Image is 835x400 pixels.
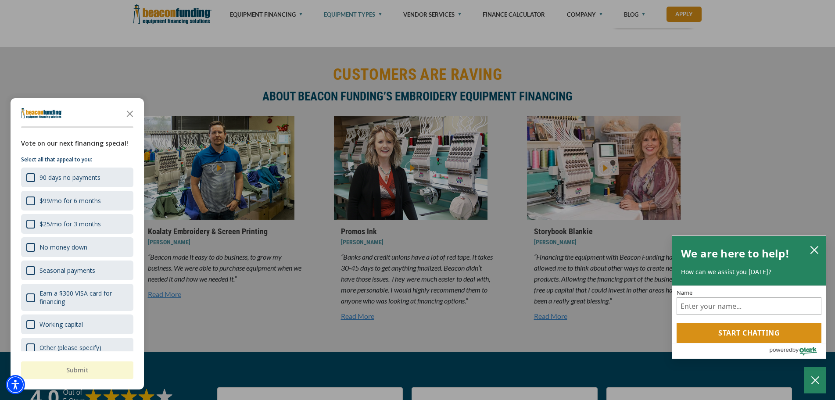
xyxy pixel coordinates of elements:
[804,367,826,393] button: Close Chatbox
[672,236,826,359] div: olark chatbox
[769,344,792,355] span: powered
[681,268,817,276] p: How can we assist you [DATE]?
[6,375,25,394] div: Accessibility Menu
[39,220,101,228] div: $25/mo for 3 months
[21,284,133,311] div: Earn a $300 VISA card for financing
[21,108,62,118] img: Company logo
[677,323,821,343] button: Start chatting
[11,98,144,389] div: Survey
[21,155,133,164] p: Select all that appeal to you:
[21,261,133,280] div: Seasonal payments
[21,191,133,211] div: $99/mo for 6 months
[21,139,133,148] div: Vote on our next financing special!
[39,343,101,352] div: Other (please specify)
[39,196,101,205] div: $99/mo for 6 months
[39,266,95,275] div: Seasonal payments
[39,173,100,182] div: 90 days no payments
[21,237,133,257] div: No money down
[769,343,826,358] a: Powered by Olark
[21,168,133,187] div: 90 days no payments
[807,243,821,256] button: close chatbox
[39,243,87,251] div: No money down
[21,314,133,334] div: Working capital
[681,245,789,262] h2: We are here to help!
[121,104,139,122] button: Close the survey
[21,361,133,379] button: Submit
[21,338,133,357] div: Other (please specify)
[21,214,133,234] div: $25/mo for 3 months
[39,320,83,329] div: Working capital
[792,344,799,355] span: by
[677,290,821,296] label: Name
[39,289,128,306] div: Earn a $300 VISA card for financing
[677,297,821,315] input: Name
